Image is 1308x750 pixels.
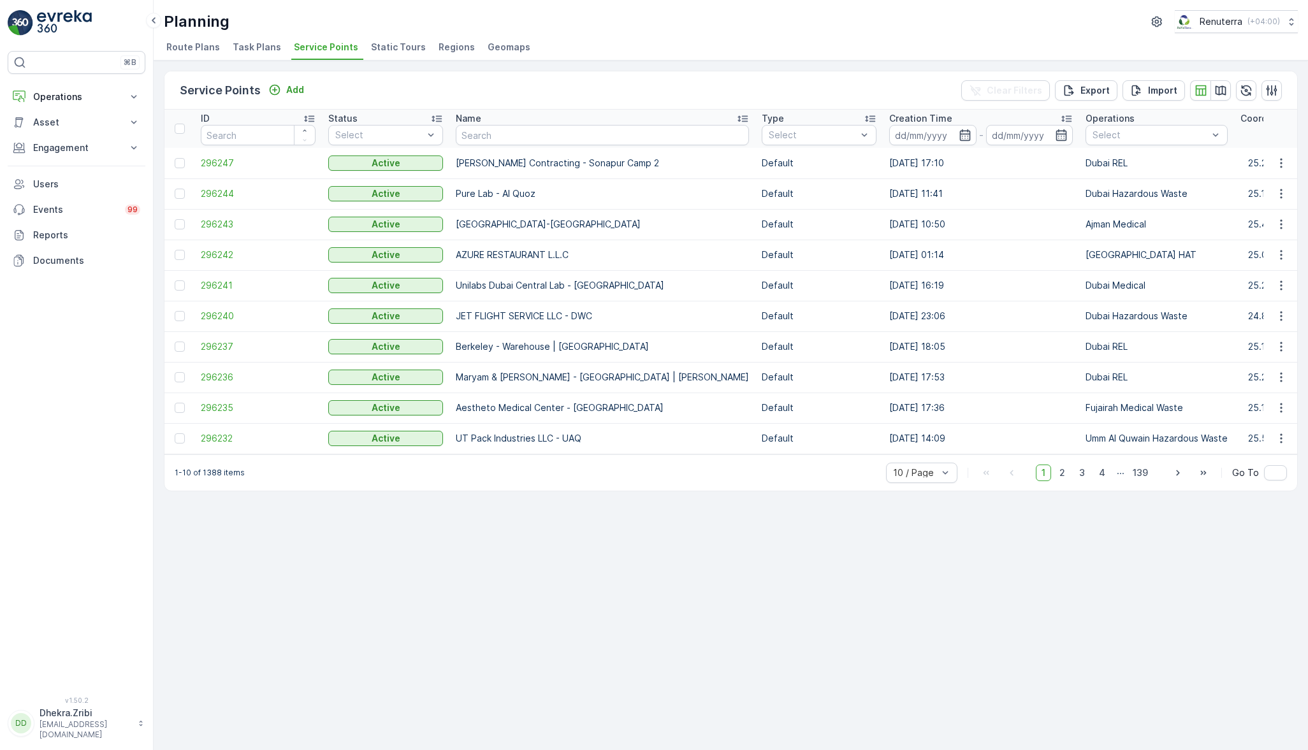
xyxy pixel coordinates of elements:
[1086,401,1228,414] p: Fujairah Medical Waste
[33,90,120,103] p: Operations
[201,187,316,200] a: 296244
[33,116,120,129] p: Asset
[1073,465,1091,481] span: 3
[1086,218,1228,231] p: Ajman Medical
[175,403,185,413] div: Toggle Row Selected
[328,339,443,354] button: Active
[328,186,443,201] button: Active
[1086,112,1135,125] p: Operations
[328,278,443,293] button: Active
[1093,465,1111,481] span: 4
[986,125,1073,145] input: dd/mm/yyyy
[1086,310,1228,322] p: Dubai Hazardous Waste
[372,401,400,414] p: Active
[762,112,784,125] p: Type
[201,371,316,384] a: 296236
[1086,157,1228,169] p: Dubai REL
[1117,465,1124,481] p: ...
[8,248,145,273] a: Documents
[175,250,185,260] div: Toggle Row Selected
[124,57,136,68] p: ⌘B
[1175,15,1195,29] img: Screenshot_2024-07-26_at_13.33.01.png
[8,171,145,197] a: Users
[33,178,140,191] p: Users
[1148,84,1177,97] p: Import
[201,249,316,261] a: 296242
[1093,129,1208,141] p: Select
[456,340,749,353] p: Berkeley - Warehouse | [GEOGRAPHIC_DATA]
[456,279,749,292] p: Unilabs Dubai Central Lab - [GEOGRAPHIC_DATA]
[201,432,316,445] span: 296232
[987,84,1042,97] p: Clear Filters
[371,41,426,54] span: Static Tours
[456,432,749,445] p: UT Pack Industries LLC - UAQ
[201,279,316,292] span: 296241
[175,280,185,291] div: Toggle Row Selected
[201,401,316,414] a: 296235
[372,279,400,292] p: Active
[762,279,876,292] p: Default
[294,41,358,54] span: Service Points
[883,270,1079,301] td: [DATE] 16:19
[883,393,1079,423] td: [DATE] 17:36
[762,157,876,169] p: Default
[201,310,316,322] a: 296240
[889,125,977,145] input: dd/mm/yyyy
[1080,84,1110,97] p: Export
[1055,80,1117,101] button: Export
[328,112,358,125] p: Status
[201,125,316,145] input: Search
[8,10,33,36] img: logo
[1054,465,1071,481] span: 2
[1127,465,1154,481] span: 139
[762,340,876,353] p: Default
[286,83,304,96] p: Add
[201,157,316,169] a: 296247
[883,209,1079,240] td: [DATE] 10:50
[883,423,1079,454] td: [DATE] 14:09
[1247,17,1280,27] p: ( +04:00 )
[8,110,145,135] button: Asset
[8,84,145,110] button: Operations
[883,178,1079,209] td: [DATE] 11:41
[175,468,245,478] p: 1-10 of 1388 items
[979,127,984,143] p: -
[175,158,185,168] div: Toggle Row Selected
[456,249,749,261] p: AZURE RESTAURANT L.L.C
[372,371,400,384] p: Active
[33,229,140,242] p: Reports
[335,129,423,141] p: Select
[175,372,185,382] div: Toggle Row Selected
[263,82,309,97] button: Add
[328,247,443,263] button: Active
[175,311,185,321] div: Toggle Row Selected
[762,432,876,445] p: Default
[456,157,749,169] p: [PERSON_NAME] Contracting - Sonapur Camp 2
[456,401,749,414] p: Aestheto Medical Center - [GEOGRAPHIC_DATA]
[1232,466,1259,479] span: Go To
[883,362,1079,393] td: [DATE] 17:53
[883,331,1079,362] td: [DATE] 18:05
[769,129,857,141] p: Select
[33,141,120,154] p: Engagement
[180,82,261,99] p: Service Points
[1086,340,1228,353] p: Dubai REL
[883,240,1079,270] td: [DATE] 01:14
[201,340,316,353] span: 296237
[372,310,400,322] p: Active
[8,222,145,248] a: Reports
[201,112,210,125] p: ID
[8,707,145,740] button: DDDhekra.Zribi[EMAIL_ADDRESS][DOMAIN_NAME]
[175,189,185,199] div: Toggle Row Selected
[175,342,185,352] div: Toggle Row Selected
[1123,80,1185,101] button: Import
[762,371,876,384] p: Default
[328,217,443,232] button: Active
[328,431,443,446] button: Active
[762,310,876,322] p: Default
[175,219,185,229] div: Toggle Row Selected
